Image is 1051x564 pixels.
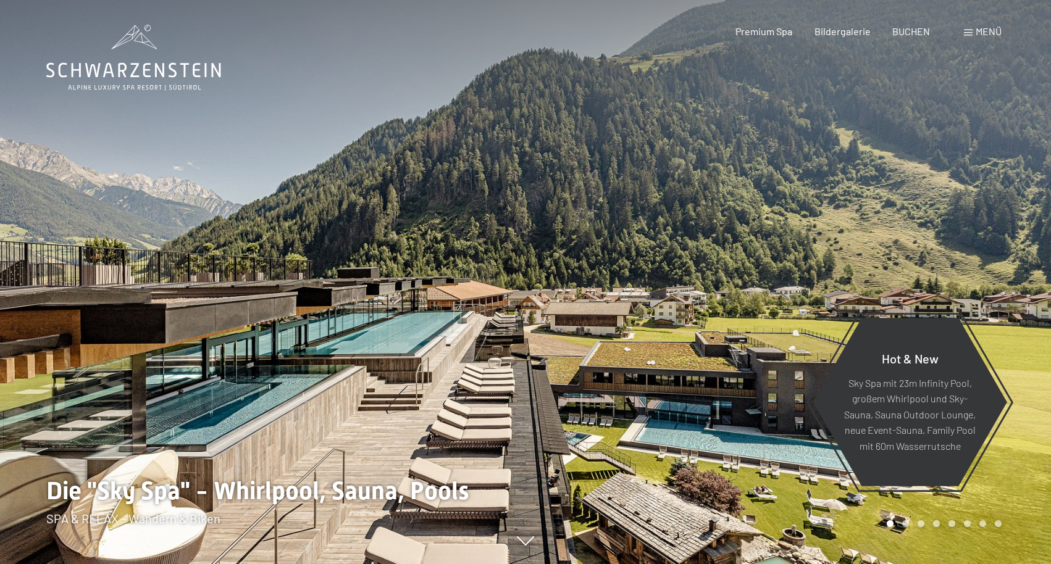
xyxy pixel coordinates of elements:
div: Carousel Page 1 (Current Slide) [887,520,894,527]
a: Hot & New Sky Spa mit 23m Infinity Pool, großem Whirlpool und Sky-Sauna, Sauna Outdoor Lounge, ne... [812,317,1008,487]
div: Carousel Page 3 [918,520,924,527]
div: Carousel Page 7 [979,520,986,527]
p: Sky Spa mit 23m Infinity Pool, großem Whirlpool und Sky-Sauna, Sauna Outdoor Lounge, neue Event-S... [843,375,977,454]
div: Carousel Page 5 [948,520,955,527]
a: Bildergalerie [814,25,871,37]
a: Premium Spa [735,25,792,37]
div: Carousel Pagination [882,520,1002,527]
span: Hot & New [882,350,939,365]
div: Carousel Page 6 [964,520,971,527]
div: Carousel Page 4 [933,520,940,527]
div: Carousel Page 2 [902,520,909,527]
span: Menü [976,25,1002,37]
a: BUCHEN [892,25,930,37]
div: Carousel Page 8 [995,520,1002,527]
